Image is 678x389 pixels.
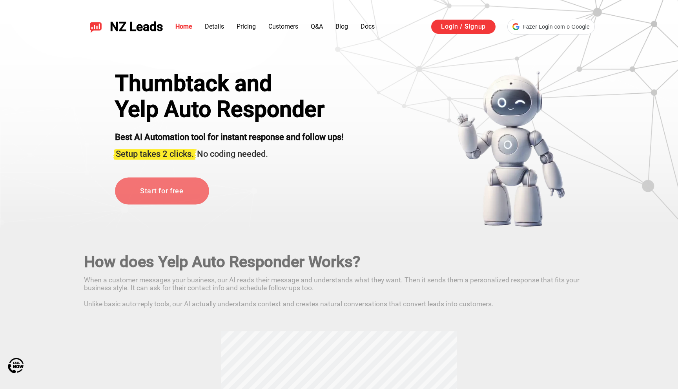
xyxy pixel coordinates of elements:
[456,71,565,227] img: yelp bot
[115,144,344,160] h3: No coding needed.
[115,71,344,96] div: Thumbtack and
[335,23,348,30] a: Blog
[116,149,194,159] span: Setup takes 2 clicks.
[115,178,209,205] a: Start for free
[237,23,256,30] a: Pricing
[205,23,224,30] a: Details
[507,19,595,35] div: Fazer Login com o Google
[110,20,163,34] span: NZ Leads
[115,96,344,122] h1: Yelp Auto Responder
[268,23,298,30] a: Customers
[89,20,102,33] img: NZ Leads logo
[361,23,375,30] a: Docs
[84,253,594,271] h2: How does Yelp Auto Responder Works?
[175,23,192,30] a: Home
[8,358,24,373] img: Call Now
[523,23,590,31] span: Fazer Login com o Google
[431,20,496,34] a: Login / Signup
[84,273,594,308] p: When a customer messages your business, our AI reads their message and understands what they want...
[311,23,323,30] a: Q&A
[115,132,344,142] strong: Best AI Automation tool for instant response and follow ups!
